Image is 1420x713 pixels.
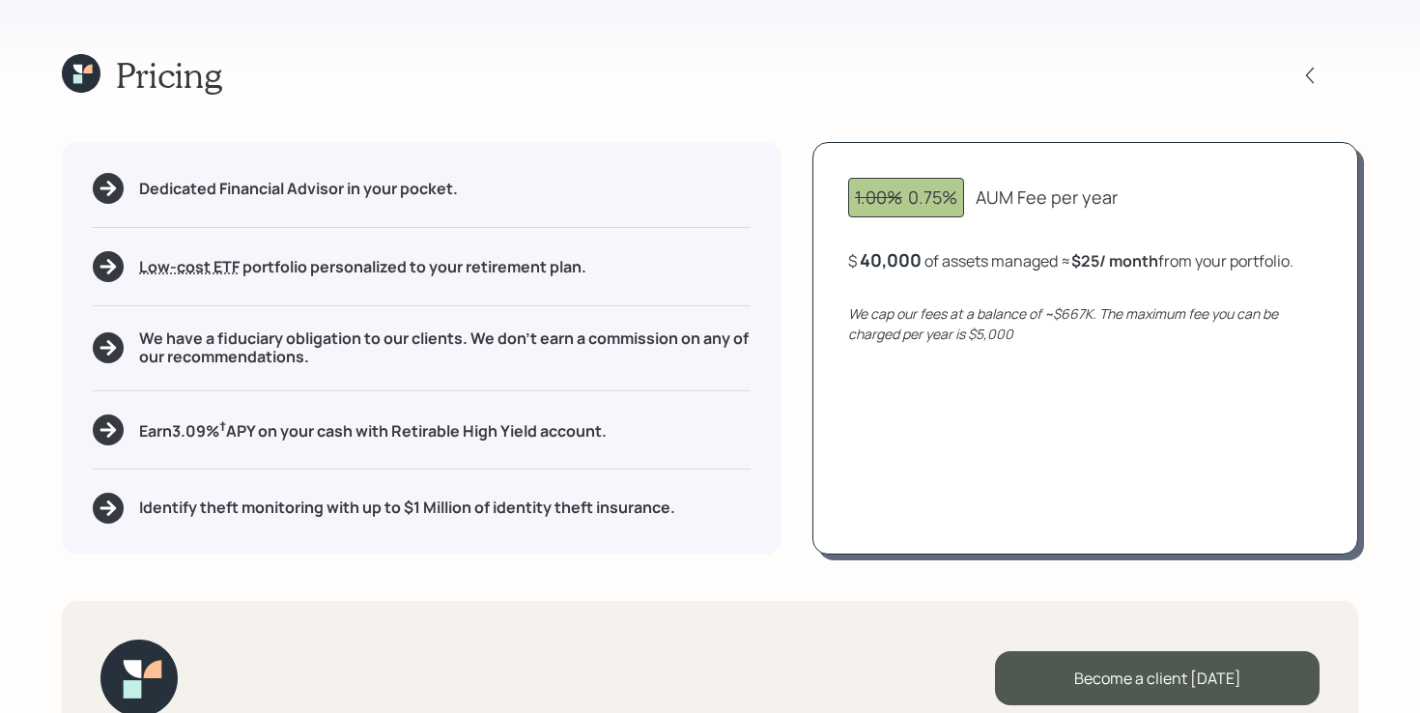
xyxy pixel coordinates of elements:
h5: portfolio personalized to your retirement plan. [139,258,586,276]
h1: Pricing [116,54,222,96]
div: AUM Fee per year [976,185,1118,211]
h5: We have a fiduciary obligation to our clients. We don't earn a commission on any of our recommend... [139,329,751,366]
h5: Earn 3.09 % APY on your cash with Retirable High Yield account. [139,417,607,442]
h5: Dedicated Financial Advisor in your pocket. [139,180,458,198]
i: We cap our fees at a balance of ~$667K. The maximum fee you can be charged per year is $5,000 [848,304,1278,343]
div: 0.75% [855,185,957,211]
div: Become a client [DATE] [995,651,1320,705]
span: 1.00% [855,185,902,209]
span: Low-cost ETF [139,256,240,277]
h5: Identify theft monitoring with up to $1 Million of identity theft insurance. [139,499,675,517]
div: $ of assets managed ≈ from your portfolio . [848,248,1293,272]
sup: † [219,417,226,435]
b: $25 / month [1071,250,1158,271]
div: 40,000 [860,248,922,271]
